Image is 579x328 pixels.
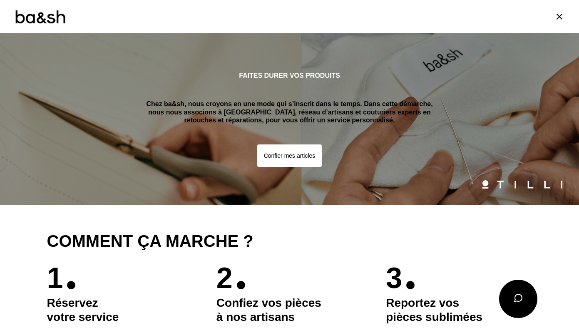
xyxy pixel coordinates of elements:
h1: Faites durer vos produits [239,72,340,80]
img: Logo Tilli [482,180,562,189]
span: à nos artisans [216,311,295,323]
span: Réservez [47,296,98,309]
p: Chez ba&sh, nous croyons en une mode qui s’inscrit dans le temps. Dans cette démarche, nous nous ... [143,100,436,124]
span: pièces sublimées [386,311,482,323]
p: 1 [47,263,63,293]
img: Logo ba&sh by Tilli [15,9,66,25]
p: 2 [216,263,233,293]
h2: Comment ça marche ? [47,232,532,250]
span: Reportez vos [386,296,459,309]
span: votre service [47,311,119,323]
p: 3 [386,263,402,293]
button: Confier mes articles [257,144,322,167]
span: Confiez vos pièces [216,296,321,309]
